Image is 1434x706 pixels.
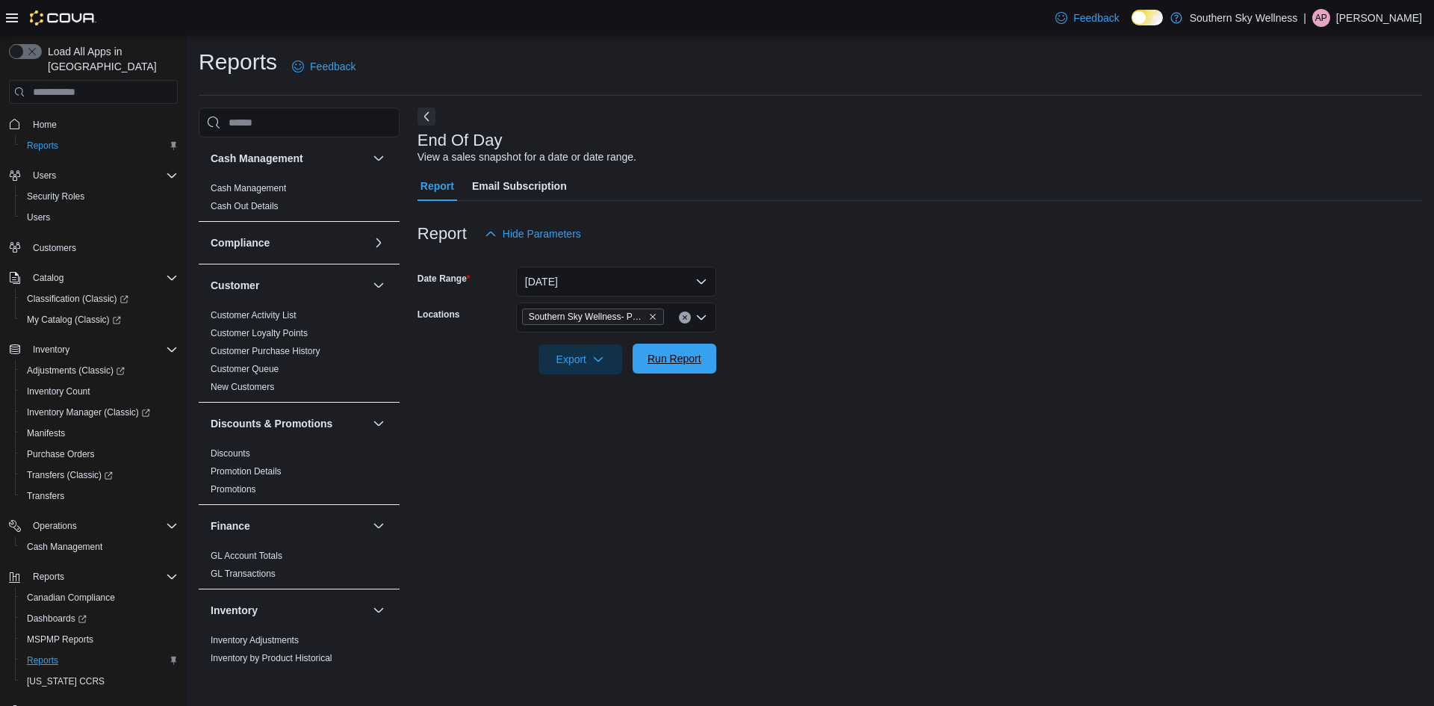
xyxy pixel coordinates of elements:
[21,311,127,329] a: My Catalog (Classic)
[27,541,102,553] span: Cash Management
[21,672,111,690] a: [US_STATE] CCRS
[15,288,184,309] a: Classification (Classic)
[211,550,282,562] span: GL Account Totals
[199,547,400,589] div: Finance
[27,448,95,460] span: Purchase Orders
[529,309,645,324] span: Southern Sky Wellness- Pearl
[516,267,716,297] button: [DATE]
[370,517,388,535] button: Finance
[479,219,587,249] button: Hide Parameters
[27,654,58,666] span: Reports
[15,135,184,156] button: Reports
[15,186,184,207] button: Security Roles
[21,290,134,308] a: Classification (Classic)
[211,483,256,495] span: Promotions
[15,444,184,465] button: Purchase Orders
[27,269,69,287] button: Catalog
[1303,9,1306,27] p: |
[310,59,356,74] span: Feedback
[27,517,178,535] span: Operations
[370,276,388,294] button: Customer
[27,116,63,134] a: Home
[522,309,664,325] span: Southern Sky Wellness- Pearl
[648,351,701,366] span: Run Report
[33,344,69,356] span: Inventory
[418,108,435,126] button: Next
[21,672,178,690] span: Washington CCRS
[199,306,400,402] div: Customer
[211,201,279,211] a: Cash Out Details
[21,424,178,442] span: Manifests
[21,311,178,329] span: My Catalog (Classic)
[21,188,178,205] span: Security Roles
[15,486,184,507] button: Transfers
[21,362,178,380] span: Adjustments (Classic)
[21,188,90,205] a: Security Roles
[199,179,400,221] div: Cash Management
[15,587,184,608] button: Canadian Compliance
[27,140,58,152] span: Reports
[418,131,503,149] h3: End Of Day
[1132,25,1132,26] span: Dark Mode
[3,515,184,536] button: Operations
[21,610,93,628] a: Dashboards
[21,487,178,505] span: Transfers
[21,137,64,155] a: Reports
[211,200,279,212] span: Cash Out Details
[503,226,581,241] span: Hide Parameters
[21,538,108,556] a: Cash Management
[199,445,400,504] div: Discounts & Promotions
[21,651,178,669] span: Reports
[27,568,70,586] button: Reports
[21,290,178,308] span: Classification (Classic)
[211,551,282,561] a: GL Account Totals
[211,569,276,579] a: GL Transactions
[211,484,256,495] a: Promotions
[27,490,64,502] span: Transfers
[27,314,121,326] span: My Catalog (Classic)
[211,603,258,618] h3: Inventory
[15,309,184,330] a: My Catalog (Classic)
[3,165,184,186] button: Users
[1336,9,1422,27] p: [PERSON_NAME]
[370,601,388,619] button: Inventory
[27,269,178,287] span: Catalog
[211,328,308,338] a: Customer Loyalty Points
[21,589,121,607] a: Canadian Compliance
[27,568,178,586] span: Reports
[21,424,71,442] a: Manifests
[418,273,471,285] label: Date Range
[1132,10,1163,25] input: Dark Mode
[27,191,84,202] span: Security Roles
[1312,9,1330,27] div: Anna Phillips
[211,363,279,375] span: Customer Queue
[3,339,184,360] button: Inventory
[3,566,184,587] button: Reports
[695,312,707,323] button: Open list of options
[679,312,691,323] button: Clear input
[21,137,178,155] span: Reports
[15,360,184,381] a: Adjustments (Classic)
[21,208,178,226] span: Users
[21,651,64,669] a: Reports
[21,445,178,463] span: Purchase Orders
[211,466,282,477] a: Promotion Details
[211,151,367,166] button: Cash Management
[27,211,50,223] span: Users
[211,327,308,339] span: Customer Loyalty Points
[211,309,297,321] span: Customer Activity List
[15,536,184,557] button: Cash Management
[1315,9,1327,27] span: AP
[27,167,62,185] button: Users
[472,171,567,201] span: Email Subscription
[211,382,274,392] a: New Customers
[15,381,184,402] button: Inventory Count
[1190,9,1297,27] p: Southern Sky Wellness
[27,675,105,687] span: [US_STATE] CCRS
[211,183,286,193] a: Cash Management
[33,170,56,182] span: Users
[27,293,128,305] span: Classification (Classic)
[211,653,332,663] a: Inventory by Product Historical
[211,416,332,431] h3: Discounts & Promotions
[21,466,178,484] span: Transfers (Classic)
